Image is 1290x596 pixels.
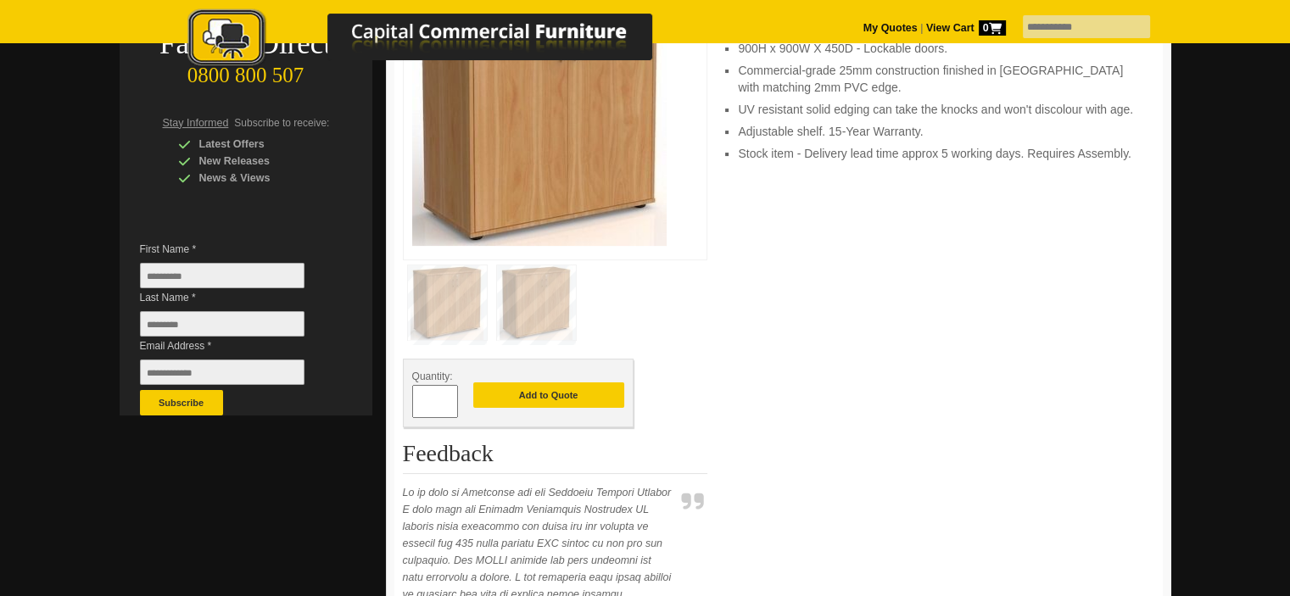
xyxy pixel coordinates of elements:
[403,441,708,474] h2: Feedback
[738,123,1136,140] li: Adjustable shelf. 15-Year Warranty.
[140,241,330,258] span: First Name *
[863,22,918,34] a: My Quotes
[926,22,1006,34] strong: View Cart
[412,370,453,382] span: Quantity:
[473,382,624,408] button: Add to Quote
[140,390,223,415] button: Subscribe
[141,8,734,75] a: Capital Commercial Furniture Logo
[140,289,330,306] span: Last Name *
[738,62,1136,96] li: Commercial-grade 25mm construction finished in [GEOGRAPHIC_DATA] with matching 2mm PVC edge.
[120,32,372,56] div: Factory Direct
[140,337,330,354] span: Email Address *
[120,55,372,87] div: 0800 800 507
[738,40,1136,57] li: 900H x 900W X 450D - Lockable doors.
[178,153,339,170] div: New Releases
[738,145,1136,162] li: Stock item - Delivery lead time approx 5 working days. Requires Assembly.
[178,136,339,153] div: Latest Offers
[141,8,734,70] img: Capital Commercial Furniture Logo
[234,117,329,129] span: Subscribe to receive:
[923,22,1005,34] a: View Cart0
[163,117,229,129] span: Stay Informed
[738,101,1136,118] li: UV resistant solid edging can take the knocks and won't discolour with age.
[979,20,1006,36] span: 0
[178,170,339,187] div: News & Views
[140,263,304,288] input: First Name *
[140,311,304,337] input: Last Name *
[140,359,304,385] input: Email Address *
